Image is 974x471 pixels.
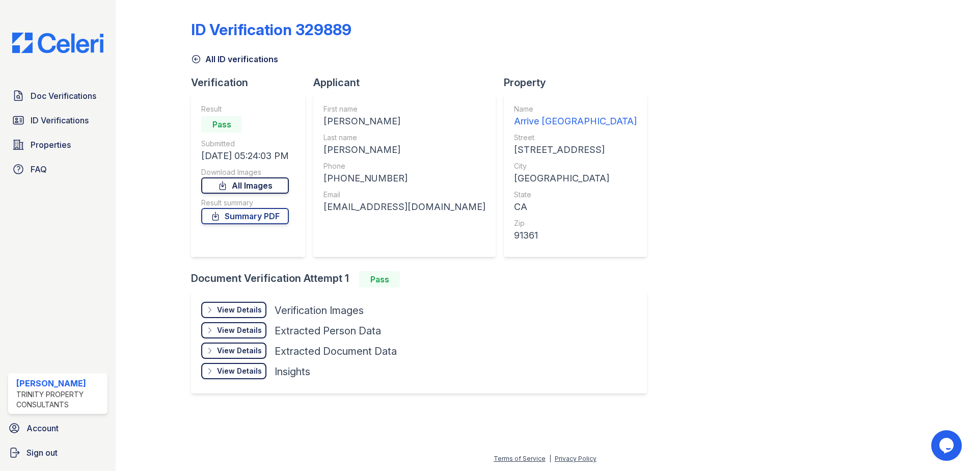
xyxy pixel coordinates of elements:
div: [PHONE_NUMBER] [323,171,485,186]
div: Verification [191,75,313,90]
div: [STREET_ADDRESS] [514,143,637,157]
div: Last name [323,133,485,143]
div: View Details [217,325,262,335]
div: CA [514,200,637,214]
a: FAQ [8,159,107,179]
div: ID Verification 329889 [191,20,351,39]
div: View Details [217,366,262,376]
div: Zip [514,218,637,228]
div: Applicant [313,75,504,90]
div: Extracted Document Data [275,344,397,358]
span: ID Verifications [31,114,89,126]
div: Result [201,104,289,114]
a: Properties [8,135,107,155]
div: Extracted Person Data [275,324,381,338]
a: Name Arrive [GEOGRAPHIC_DATA] [514,104,637,128]
div: [PERSON_NAME] [16,377,103,389]
div: Phone [323,161,485,171]
span: Account [26,422,59,434]
div: [GEOGRAPHIC_DATA] [514,171,637,186]
a: Doc Verifications [8,86,107,106]
div: Document Verification Attempt 1 [191,271,655,287]
span: Doc Verifications [31,90,96,102]
div: Name [514,104,637,114]
div: Pass [201,116,242,133]
span: Sign out [26,447,58,459]
div: Submitted [201,139,289,149]
div: [EMAIL_ADDRESS][DOMAIN_NAME] [323,200,485,214]
iframe: chat widget [931,430,964,461]
div: Trinity Property Consultants [16,389,103,410]
a: Summary PDF [201,208,289,224]
div: Street [514,133,637,143]
a: ID Verifications [8,110,107,130]
div: Result summary [201,198,289,208]
div: Property [504,75,655,90]
div: [PERSON_NAME] [323,143,485,157]
a: Terms of Service [494,455,546,462]
div: Download Images [201,167,289,177]
div: Insights [275,364,310,379]
div: City [514,161,637,171]
a: All Images [201,177,289,194]
a: All ID verifications [191,53,278,65]
div: [DATE] 05:24:03 PM [201,149,289,163]
div: First name [323,104,485,114]
a: Privacy Policy [555,455,597,462]
a: Account [4,418,112,438]
div: [PERSON_NAME] [323,114,485,128]
span: Properties [31,139,71,151]
div: Arrive [GEOGRAPHIC_DATA] [514,114,637,128]
a: Sign out [4,442,112,463]
div: View Details [217,346,262,356]
div: State [514,190,637,200]
span: FAQ [31,163,47,175]
div: View Details [217,305,262,315]
div: Email [323,190,485,200]
img: CE_Logo_Blue-a8612792a0a2168367f1c8372b55b34899dd931a85d93a1a3d3e32e68fde9ad4.png [4,33,112,53]
div: 91361 [514,228,637,243]
div: | [549,455,551,462]
div: Pass [359,271,400,287]
div: Verification Images [275,303,364,318]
